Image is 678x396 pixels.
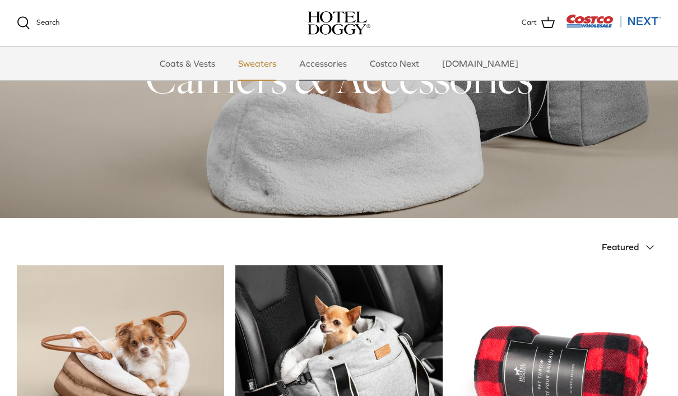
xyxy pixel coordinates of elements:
[289,47,357,80] a: Accessories
[360,47,429,80] a: Costco Next
[432,47,528,80] a: [DOMAIN_NAME]
[308,11,370,35] a: hoteldoggy.com hoteldoggycom
[150,47,225,80] a: Coats & Vests
[308,11,370,35] img: hoteldoggycom
[566,21,661,30] a: Visit Costco Next
[17,50,661,105] h1: Carriers & Accessories
[522,17,537,29] span: Cart
[36,18,59,26] span: Search
[228,47,286,80] a: Sweaters
[566,14,661,28] img: Costco Next
[522,16,555,30] a: Cart
[17,16,59,30] a: Search
[602,242,639,252] span: Featured
[602,235,661,260] button: Featured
